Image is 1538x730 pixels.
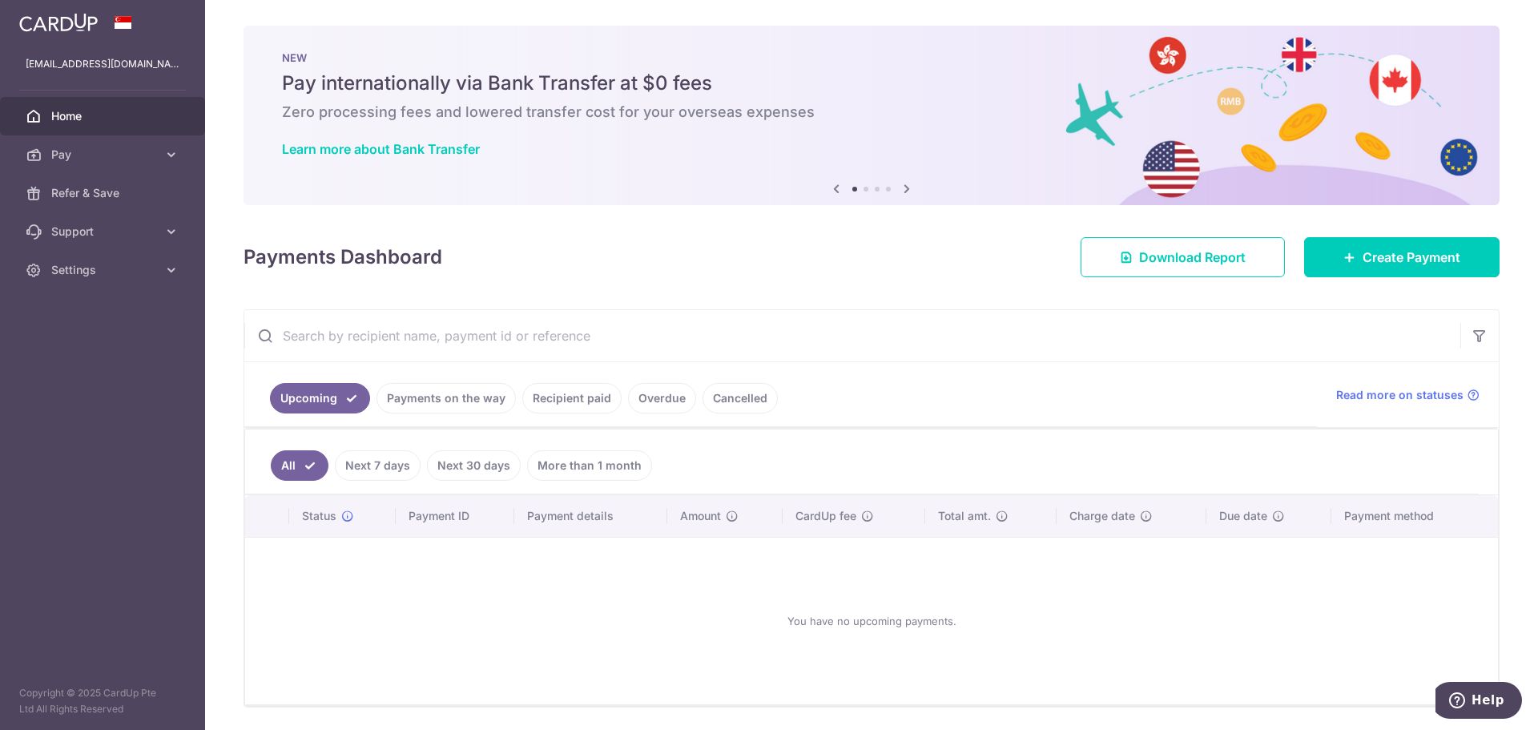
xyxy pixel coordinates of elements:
h6: Zero processing fees and lowered transfer cost for your overseas expenses [282,103,1461,122]
a: Recipient paid [522,383,622,413]
span: Create Payment [1363,248,1460,267]
a: Read more on statuses [1336,387,1480,403]
a: More than 1 month [527,450,652,481]
span: CardUp fee [795,508,856,524]
th: Payment details [514,495,668,537]
input: Search by recipient name, payment id or reference [244,310,1460,361]
a: Learn more about Bank Transfer [282,141,480,157]
a: Next 7 days [335,450,421,481]
h5: Pay internationally via Bank Transfer at $0 fees [282,71,1461,96]
div: You have no upcoming payments. [264,551,1479,692]
span: Refer & Save [51,185,157,201]
span: Download Report [1139,248,1246,267]
th: Payment method [1331,495,1498,537]
span: Amount [680,508,721,524]
a: All [271,450,328,481]
a: Download Report [1081,237,1285,277]
a: Upcoming [270,383,370,413]
span: Due date [1219,508,1267,524]
span: Home [51,108,157,124]
a: Next 30 days [427,450,521,481]
span: Read more on statuses [1336,387,1464,403]
span: Pay [51,147,157,163]
a: Cancelled [703,383,778,413]
span: Charge date [1069,508,1135,524]
h4: Payments Dashboard [244,243,442,272]
iframe: Opens a widget where you can find more information [1435,682,1522,722]
span: Support [51,224,157,240]
a: Payments on the way [376,383,516,413]
span: Settings [51,262,157,278]
p: NEW [282,51,1461,64]
th: Payment ID [396,495,514,537]
a: Overdue [628,383,696,413]
span: Total amt. [938,508,991,524]
p: [EMAIL_ADDRESS][DOMAIN_NAME] [26,56,179,72]
a: Create Payment [1304,237,1500,277]
img: Bank transfer banner [244,26,1500,205]
span: Status [302,508,336,524]
img: CardUp [19,13,98,32]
